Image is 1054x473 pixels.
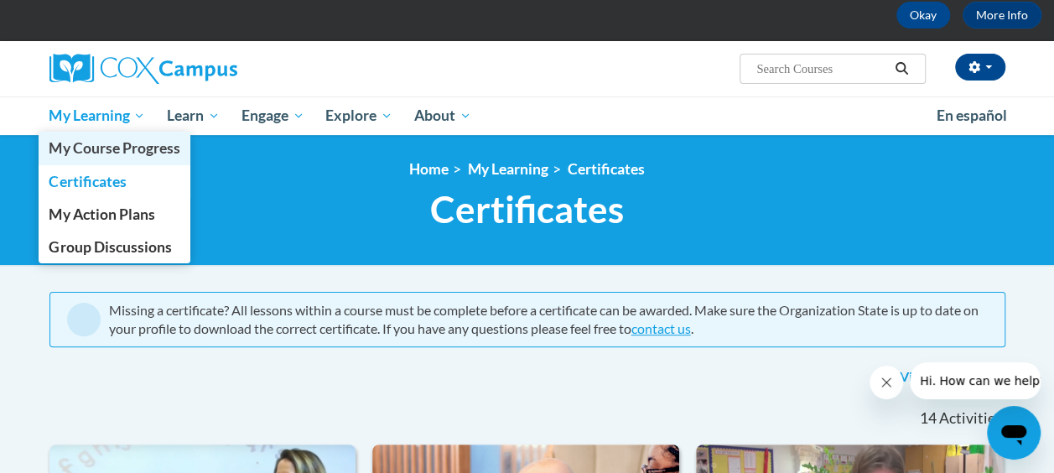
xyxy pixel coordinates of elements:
[49,173,126,190] span: Certificates
[870,366,903,399] iframe: Close message
[987,406,1041,460] iframe: Button to launch messaging window
[167,106,220,126] span: Learn
[49,139,179,157] span: My Course Progress
[49,54,237,84] img: Cox Campus
[409,160,449,178] a: Home
[156,96,231,135] a: Learn
[49,54,351,84] a: Cox Campus
[39,96,157,135] a: My Learning
[49,106,145,126] span: My Learning
[241,106,304,126] span: Engage
[468,160,548,178] a: My Learning
[39,198,191,231] a: My Action Plans
[926,98,1018,133] a: En español
[403,96,482,135] a: About
[37,96,1018,135] div: Main menu
[955,54,1005,81] button: Account Settings
[39,231,191,263] a: Group Discussions
[325,106,392,126] span: Explore
[963,2,1041,29] a: More Info
[919,409,936,428] span: 14
[939,409,1002,428] span: Activities
[896,2,950,29] button: Okay
[937,107,1007,124] span: En español
[39,165,191,198] a: Certificates
[631,320,691,336] a: contact us
[755,59,889,79] input: Search Courses
[49,238,171,256] span: Group Discussions
[568,160,645,178] a: Certificates
[39,132,191,164] a: My Course Progress
[49,205,154,223] span: My Action Plans
[414,106,471,126] span: About
[109,301,988,338] div: Missing a certificate? All lessons within a course must be complete before a certificate can be a...
[889,59,914,79] button: Search
[10,12,136,25] span: Hi. How can we help?
[910,362,1041,399] iframe: Message from company
[231,96,315,135] a: Engage
[314,96,403,135] a: Explore
[430,187,624,231] span: Certificates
